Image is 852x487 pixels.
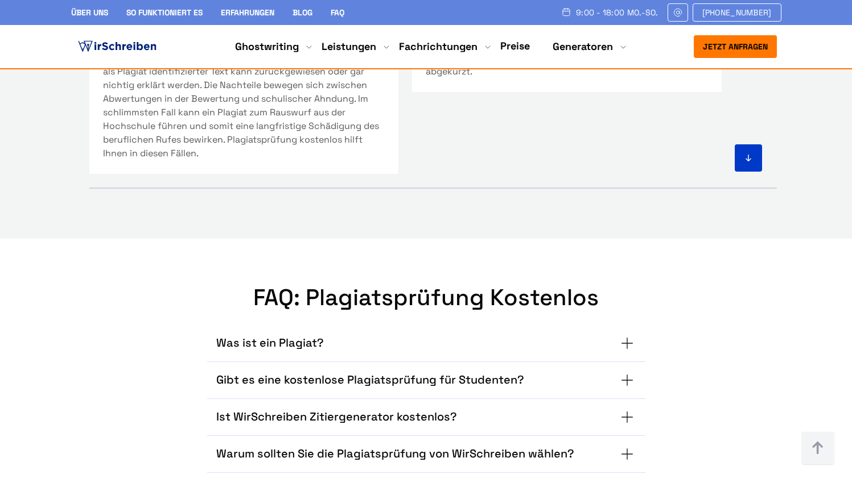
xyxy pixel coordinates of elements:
a: Generatoren [553,40,613,53]
a: Erfahrungen [221,7,274,18]
a: Ghostwriting [235,40,299,53]
a: Blog [293,7,312,18]
a: Leistungen [322,40,376,53]
span: [PHONE_NUMBER] [702,8,772,17]
h3: Was ist ein Plagiat? [216,334,324,352]
img: Email [673,8,683,17]
summary: Warum sollten Sie die Plagiatsprüfung von WirSchreiben wählen? [216,445,636,463]
a: Preise [500,39,530,52]
img: Schedule [561,7,571,16]
button: Jetzt anfragen [694,35,777,58]
h2: FAQ: Plagiatsprüfung Kostenlos [97,284,755,311]
a: So funktioniert es [126,7,203,18]
a: FAQ [331,7,344,18]
h3: Warum sollten Sie die Plagiatsprüfung von WirSchreiben wählen? [216,445,574,463]
a: [PHONE_NUMBER] [693,3,781,22]
summary: Gibt es eine kostenlose Plagiatsprüfung für Studenten? [216,371,636,389]
span: 9:00 - 18:00 Mo.-So. [576,8,658,17]
img: logo ghostwriter-österreich [76,38,159,55]
a: Fachrichtungen [399,40,478,53]
summary: Ist WirSchreiben Zitiergenerator kostenlos? [216,408,636,426]
img: button top [801,431,835,465]
h3: Ist WirSchreiben Zitiergenerator kostenlos? [216,408,457,426]
summary: Was ist ein Plagiat? [216,334,636,352]
a: Über uns [71,7,108,18]
h3: Gibt es eine kostenlose Plagiatsprüfung für Studenten? [216,371,524,389]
